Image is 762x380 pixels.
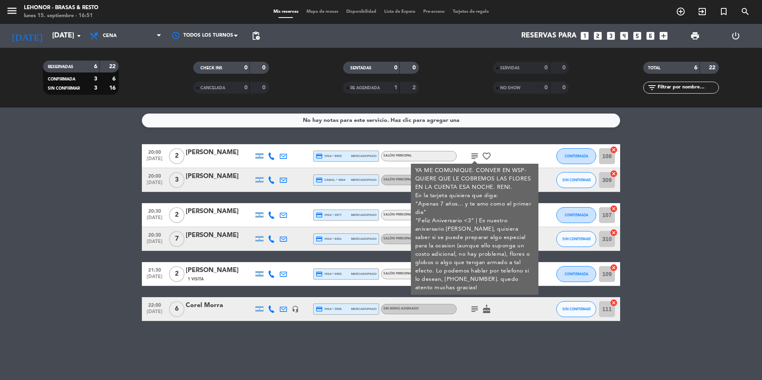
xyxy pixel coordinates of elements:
i: arrow_drop_down [74,31,84,41]
i: looks_3 [606,31,616,41]
span: mercadopago [351,236,377,241]
span: [DATE] [145,215,165,224]
span: Cena [103,33,117,39]
div: [PERSON_NAME] [186,206,253,217]
span: Sin menú asignado [383,307,419,310]
span: CHECK INS [200,66,222,70]
span: SALÓN PRINCIPAL [383,154,412,157]
button: CONFIRMADA [556,148,596,164]
span: mercadopago [351,306,377,311]
span: SALÓN PRINCIPAL [383,213,412,216]
span: visa * 8529 [316,153,342,160]
strong: 2 [412,85,417,90]
span: mercadopago [351,271,377,276]
span: [DATE] [145,239,165,248]
input: Filtrar por nombre... [657,83,719,92]
i: looks_4 [619,31,629,41]
span: CONFIRMADA [48,77,75,81]
i: subject [470,304,479,314]
span: SIN CONFIRMAR [562,237,591,241]
span: 3 [169,172,185,188]
span: 22:00 [145,300,165,309]
span: [DATE] [145,274,165,283]
strong: 0 [544,85,548,90]
i: favorite_border [482,151,491,161]
i: cancel [610,170,618,178]
span: NO SHOW [500,86,520,90]
span: SALÓN PRINCIPAL [383,272,412,275]
span: [DATE] [145,156,165,165]
span: visa * 3936 [316,306,342,313]
div: lunes 15. septiembre - 16:51 [24,12,98,20]
div: LOG OUT [715,24,756,48]
strong: 22 [709,65,717,71]
i: cancel [610,299,618,307]
span: [DATE] [145,180,165,189]
i: credit_card [316,270,323,278]
span: SALÓN PRINCIPAL [383,237,412,240]
button: CONFIRMADA [556,266,596,282]
i: looks_5 [632,31,642,41]
i: credit_card [316,235,323,243]
div: [PERSON_NAME] [186,230,253,241]
span: [DATE] [145,309,165,318]
span: SENTADAS [350,66,371,70]
span: Reservas para [521,32,577,40]
i: credit_card [316,212,323,219]
span: Disponibilidad [342,10,380,14]
strong: 0 [244,85,247,90]
i: search [740,7,750,16]
span: RE AGENDADA [350,86,380,90]
i: cancel [610,264,618,272]
i: [DATE] [6,27,48,45]
span: Tarjetas de regalo [449,10,493,14]
i: cancel [610,229,618,237]
div: [PERSON_NAME] [186,265,253,276]
span: 7 [169,231,185,247]
button: SIN CONFIRMAR [556,231,596,247]
strong: 0 [262,65,267,71]
span: 20:30 [145,206,165,215]
button: menu [6,5,18,20]
strong: 6 [112,76,117,82]
span: cabal * 3804 [316,176,346,184]
span: 20:00 [145,171,165,180]
span: SIN CONFIRMAR [48,86,80,90]
strong: 16 [109,85,117,91]
span: visa * 6952 [316,270,342,278]
span: RESERVADAS [48,65,73,69]
i: menu [6,5,18,17]
div: [PERSON_NAME] [186,147,253,158]
span: Mis reservas [269,10,302,14]
span: CANCELADA [200,86,225,90]
strong: 6 [94,64,97,69]
span: 2 [169,266,185,282]
span: SALÓN PRINCIPAL [383,178,412,181]
button: SIN CONFIRMAR [556,301,596,317]
span: TOTAL [648,66,660,70]
span: SIN CONFIRMAR [562,307,591,311]
i: add_box [658,31,669,41]
span: mercadopago [351,153,377,159]
span: mercadopago [351,212,377,217]
strong: 0 [412,65,417,71]
strong: 0 [244,65,247,71]
span: pending_actions [251,31,261,41]
span: 21:30 [145,265,165,274]
span: mercadopago [351,177,377,182]
span: visa * 8351 [316,235,342,243]
strong: 6 [694,65,697,71]
strong: 22 [109,64,117,69]
i: exit_to_app [697,7,707,16]
strong: 3 [94,76,97,82]
button: CONFIRMADA [556,207,596,223]
span: 20:30 [145,230,165,239]
div: No hay notas para este servicio. Haz clic para agregar una [303,116,460,125]
span: 2 [169,207,185,223]
i: filter_list [647,83,657,92]
i: headset_mic [292,306,299,313]
div: Lehonor - Brasas & Resto [24,4,98,12]
i: credit_card [316,153,323,160]
span: 6 [169,301,185,317]
i: credit_card [316,176,323,184]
